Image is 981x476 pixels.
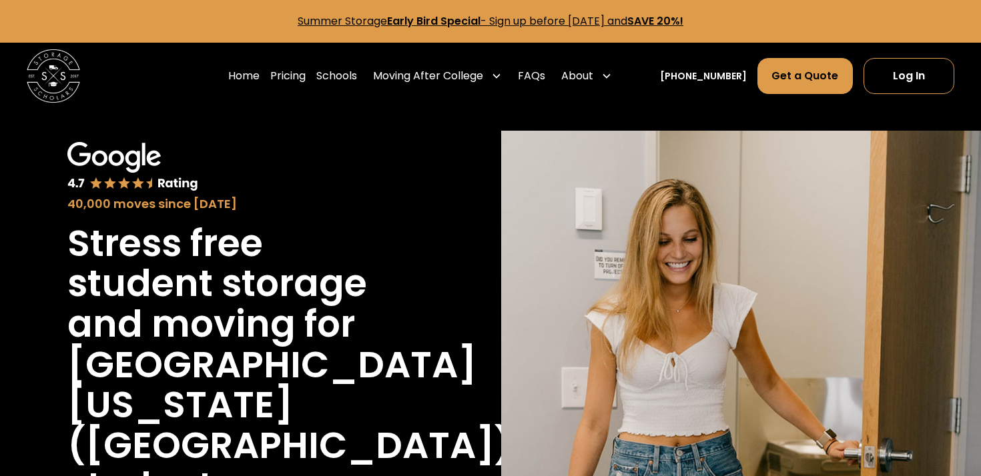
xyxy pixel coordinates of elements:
a: FAQs [518,57,545,95]
a: Home [228,57,260,95]
a: [PHONE_NUMBER] [660,69,747,83]
a: Get a Quote [757,58,852,94]
strong: SAVE 20%! [627,13,683,29]
div: About [556,57,617,95]
div: Moving After College [368,57,507,95]
div: About [561,68,593,84]
a: Summer StorageEarly Bird Special- Sign up before [DATE] andSAVE 20%! [298,13,683,29]
img: Storage Scholars main logo [27,49,80,103]
h1: Stress free student storage and moving for [67,223,413,345]
a: Pricing [270,57,306,95]
div: Moving After College [373,68,483,84]
a: Schools [316,57,357,95]
div: 40,000 moves since [DATE] [67,195,413,213]
h1: [GEOGRAPHIC_DATA][US_STATE] ([GEOGRAPHIC_DATA]) [67,345,513,466]
a: Log In [864,58,954,94]
strong: Early Bird Special [387,13,480,29]
img: Google 4.7 star rating [67,142,199,192]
